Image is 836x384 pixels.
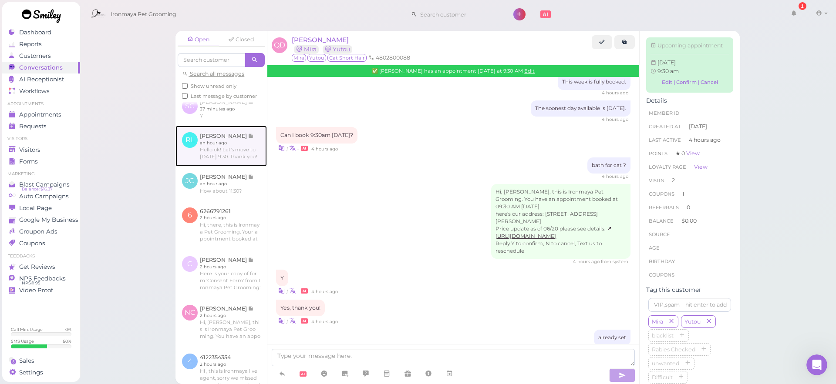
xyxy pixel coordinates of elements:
[686,150,700,157] a: View
[19,287,53,294] span: Video Proof
[2,202,80,214] a: Local Page
[558,74,630,90] div: This week is fully booked.
[311,146,338,152] span: 08/15/2025 09:23am
[19,29,51,36] span: Dashboard
[19,123,47,130] span: Requests
[649,124,681,130] span: Created At
[182,83,188,89] input: Show unread only
[2,156,80,167] a: Forms
[649,258,675,264] span: Birthday
[601,259,628,264] span: from system
[379,68,524,74] span: [PERSON_NAME] has an appointment [DATE] at 9:30 AM
[573,259,601,264] span: 08/15/2025 09:37am
[19,275,66,282] span: NPS Feedbacks
[2,273,80,284] a: NPS Feedbacks NPS® 95
[587,157,630,174] div: bath for cat ?
[649,177,664,184] span: Visits
[65,327,71,332] div: 0 %
[191,83,236,89] span: Show unread only
[2,120,80,132] a: Requests
[2,367,80,378] a: Settings
[2,62,80,73] a: Conversations
[11,327,43,332] div: Call Min. Usage
[681,217,697,224] span: $0.00
[649,110,679,116] span: Member ID
[2,253,80,259] li: Feedbacks
[649,231,670,237] span: Source
[2,101,80,107] li: Appointments
[496,226,612,239] a: [URL][DOMAIN_NAME]
[11,338,34,344] div: SMS Usage
[2,190,80,202] a: Auto Campaigns
[178,53,245,67] input: Search customer
[594,330,630,346] div: already set
[2,144,80,156] a: Visitors
[111,2,176,27] span: Ironmaya Pet Grooming
[19,369,43,376] span: Settings
[646,187,733,201] li: 1
[2,284,80,296] a: Video Proof
[649,191,674,197] span: Coupons
[22,280,40,287] span: NPS® 95
[799,2,806,10] div: 1
[2,27,80,38] a: Dashboard
[2,73,80,85] a: AI Receptionist
[649,137,681,143] span: Last Active
[182,93,188,99] input: Last message by customer
[276,127,357,144] div: Can I book 9:30am [DATE]?
[524,68,535,74] a: Edit
[19,40,42,48] span: Reports
[19,111,61,118] span: Appointments
[531,100,630,117] div: The soonest day available is [DATE].
[323,45,352,53] a: 🐱 Yutou
[276,270,288,286] div: Y
[650,318,665,325] span: Mira
[646,200,733,214] li: 0
[806,354,827,375] iframe: Intercom live chat
[19,357,34,364] span: Sales
[648,298,731,312] input: VIP,spam
[491,184,630,259] div: Hi, [PERSON_NAME], this is Ironmaya Pet Grooming. You have an appointment booked at 09:30 AM [DAT...
[287,319,288,324] i: |
[311,319,338,324] span: 08/15/2025 09:40am
[19,146,40,154] span: Visitors
[2,136,80,142] li: Visitors
[276,316,630,325] div: •
[327,54,367,62] span: Cat Short Hair
[675,150,700,157] span: ★ 0
[650,332,675,339] span: blacklist
[2,226,80,237] a: Groupon Ads
[694,164,708,170] a: View
[2,85,80,97] a: Workflows
[19,263,55,270] span: Get Reviews
[63,338,71,344] div: 60 %
[292,54,306,62] span: Mira
[19,228,57,235] span: Groupon Ads
[19,204,52,212] span: Local Page
[2,261,80,273] a: Get Reviews
[417,7,502,21] input: Search customer
[19,52,51,60] span: Customers
[689,136,721,144] span: 4 hours ago
[2,237,80,249] a: Coupons
[276,286,630,295] div: •
[367,54,412,62] li: 4802800088
[19,240,45,247] span: Coupons
[292,36,357,53] a: [PERSON_NAME] 🐱 Mira 🐱 Yutou
[19,181,70,188] span: Blast Campaigns
[2,38,80,50] a: Reports
[276,144,630,153] div: •
[689,123,707,130] span: [DATE]
[292,36,349,44] span: [PERSON_NAME]
[178,33,219,47] a: Open
[191,93,257,99] span: Last message by customer
[646,97,733,104] div: Details
[307,54,326,62] span: Yutou
[650,346,697,353] span: Rabies Checked
[649,272,674,278] span: Coupons
[649,164,686,170] span: Loyalty page
[646,286,733,294] div: Tag this customer
[2,179,80,190] a: Blast Campaigns Balance: $16.37
[2,214,80,226] a: Google My Business
[657,59,676,66] span: Tue Aug 19 2025 09:30:00 GMT-0700 (Pacific Daylight Time)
